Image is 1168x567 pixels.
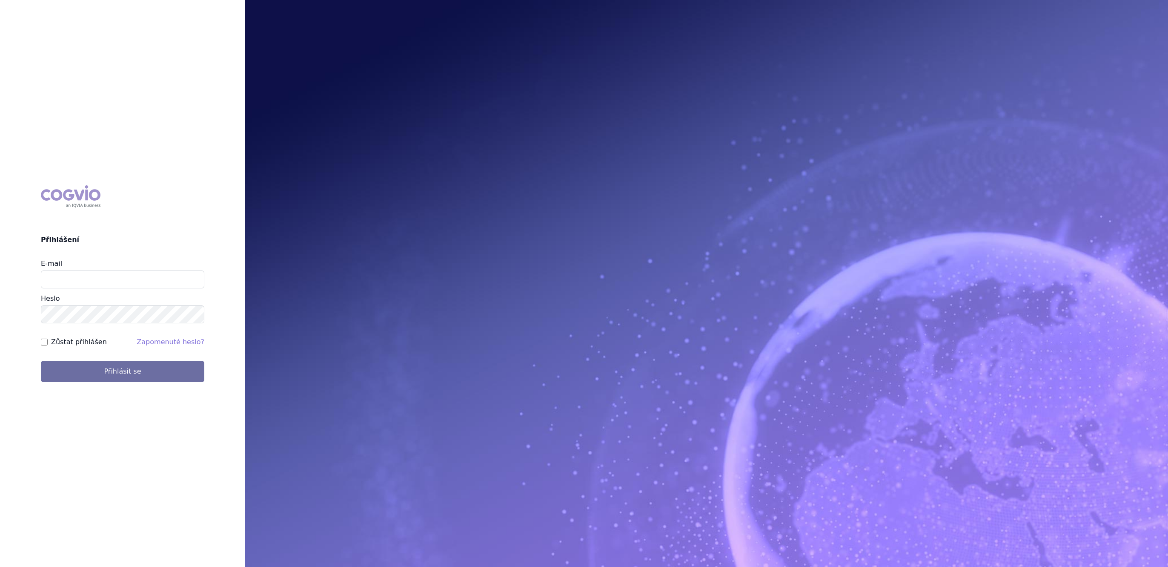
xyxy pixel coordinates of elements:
div: COGVIO [41,185,100,207]
label: E-mail [41,259,62,268]
button: Přihlásit se [41,361,204,382]
label: Zůstat přihlášen [51,337,107,347]
label: Heslo [41,294,60,302]
h2: Přihlášení [41,235,204,245]
a: Zapomenuté heslo? [137,338,204,346]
